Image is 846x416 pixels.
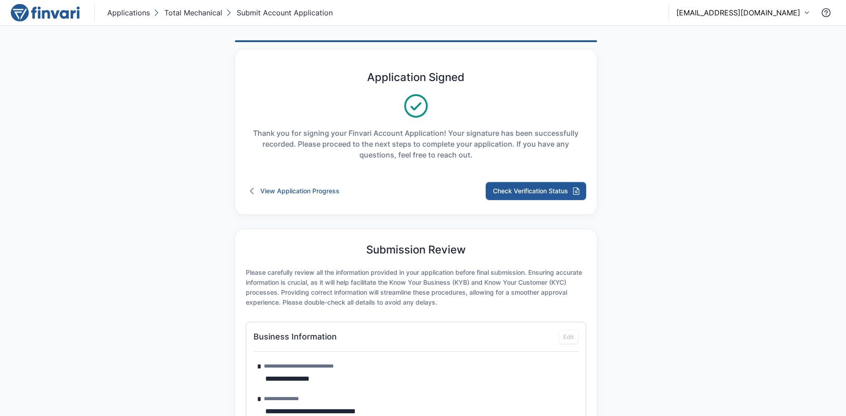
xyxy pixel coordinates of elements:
button: View Application Progress [246,182,343,200]
p: Total Mechanical [164,7,222,18]
img: logo [11,4,80,22]
h5: Submission Review [366,244,466,257]
button: Check Verification Status [486,182,586,200]
p: Thank you for signing your Finvari Account Application! Your signature has been successfully reco... [246,128,586,160]
h5: Application Signed [367,71,464,84]
p: Applications [107,7,150,18]
p: Submit Account Application [237,7,333,18]
h6: Please carefully review all the information provided in your application before final submission.... [246,268,586,307]
button: Submit Account Application [224,5,335,20]
button: [EMAIL_ADDRESS][DOMAIN_NAME] [676,7,810,18]
button: Contact Support [817,4,835,22]
h6: Business Information [253,332,337,342]
p: [EMAIL_ADDRESS][DOMAIN_NAME] [676,7,800,18]
button: Total Mechanical [152,5,224,20]
button: Applications [105,5,152,20]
